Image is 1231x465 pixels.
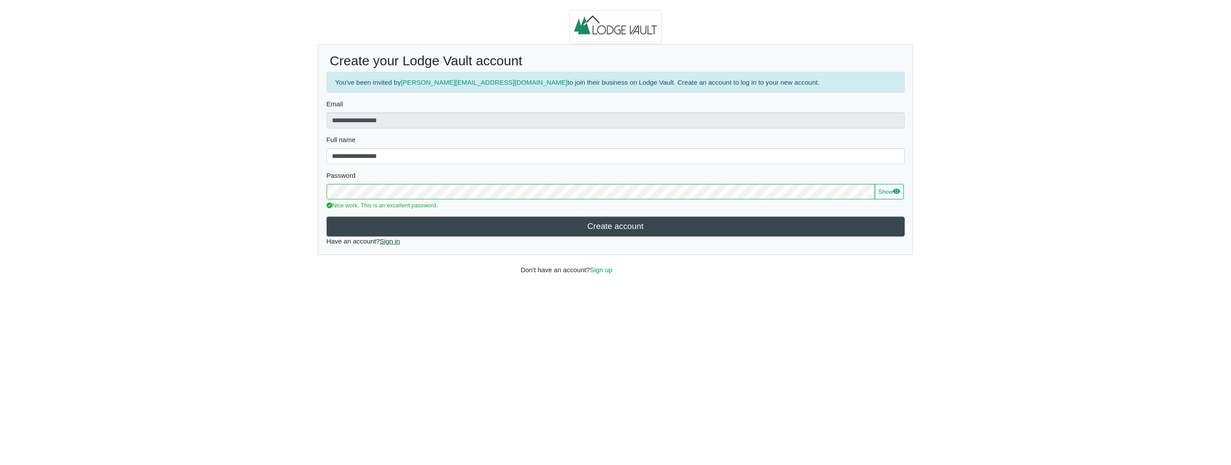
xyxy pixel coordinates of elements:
div: Nice work. This is an excellent password. [327,201,905,210]
div: Don't have an account? [514,255,717,275]
a: Sign up [590,266,613,274]
svg: check circle fill [327,202,332,208]
button: Create account [327,217,905,236]
button: Showeye fill [875,184,904,200]
div: Have an account? [318,45,913,255]
label: Email [327,99,905,109]
img: logo.2b93711c.jpg [569,10,662,45]
a: [PERSON_NAME][EMAIL_ADDRESS][DOMAIN_NAME] [401,79,568,86]
label: Full name [327,135,905,145]
label: Password [327,171,905,181]
h2: Create your Lodge Vault account [330,53,901,69]
a: Sign in [380,237,400,245]
div: You've been invited by to join their business on Lodge Vault. Create an account to log in to your... [327,72,905,93]
svg: eye fill [893,187,900,195]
